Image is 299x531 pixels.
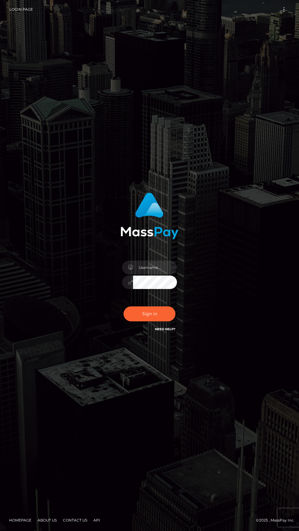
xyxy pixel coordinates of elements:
a: API [91,515,103,525]
button: Toggle navigation [278,5,290,14]
a: About Us [35,515,59,525]
a: Need Help? [155,327,175,331]
a: Homepage [7,515,34,525]
button: Sign in [124,306,175,321]
div: © 2025 , MassPay Inc. [5,517,294,524]
a: Login Page [9,3,33,16]
input: Username... [133,261,177,274]
img: MassPay Login [121,193,178,239]
a: Contact Us [60,515,90,525]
